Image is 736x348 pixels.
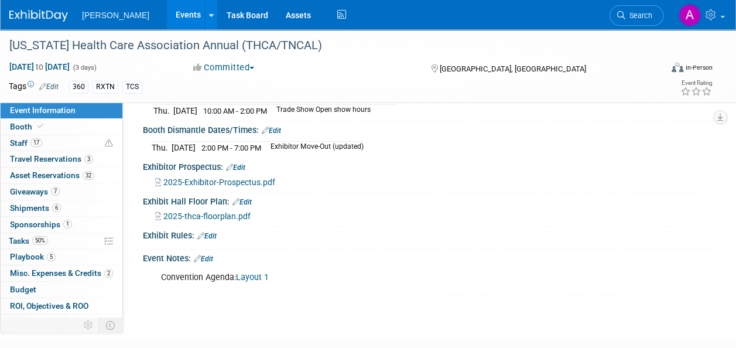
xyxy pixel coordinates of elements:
[153,266,600,289] div: Convention Agenda:
[1,119,122,135] a: Booth
[155,211,251,221] a: 2025-thca-floorplan.pdf
[143,193,713,208] div: Exhibit Hall Floor Plan:
[10,220,72,229] span: Sponsorships
[143,250,713,265] div: Event Notes:
[104,269,113,278] span: 2
[1,168,122,183] a: Asset Reservations32
[143,121,713,137] div: Booth Dismantle Dates/Times:
[1,103,122,118] a: Event Information
[84,155,93,163] span: 3
[680,80,712,86] div: Event Rating
[163,178,275,187] span: 2025-Exhibitor-Prospectus.pdf
[72,64,97,71] span: (3 days)
[10,203,61,213] span: Shipments
[9,236,48,245] span: Tasks
[203,107,267,115] span: 10:00 AM - 2:00 PM
[10,138,42,148] span: Staff
[189,62,259,74] button: Committed
[679,4,701,26] img: Amber Vincent
[197,232,217,240] a: Edit
[9,80,59,94] td: Tags
[10,268,113,278] span: Misc. Expenses & Credits
[173,104,197,117] td: [DATE]
[5,35,652,56] div: [US_STATE] Health Care Association Annual (THCA/TNCAL)
[63,220,72,228] span: 1
[10,105,76,115] span: Event Information
[172,141,196,153] td: [DATE]
[34,62,45,71] span: to
[610,5,663,26] a: Search
[625,11,652,20] span: Search
[10,154,93,163] span: Travel Reservations
[10,122,46,131] span: Booth
[122,81,142,93] div: TCS
[69,81,88,93] div: 360
[1,298,122,314] a: ROI, Objectives & ROO
[440,64,586,73] span: [GEOGRAPHIC_DATA], [GEOGRAPHIC_DATA]
[1,184,122,200] a: Giveaways7
[143,227,713,242] div: Exhibit Rules:
[236,272,269,282] a: Layout 1
[51,187,60,196] span: 7
[105,138,113,149] span: Potential Scheduling Conflict -- at least one attendee is tagged in another overlapping event.
[232,198,252,206] a: Edit
[93,81,118,93] div: RXTN
[152,104,173,117] td: Thu.
[1,249,122,265] a: Playbook5
[685,63,713,72] div: In-Person
[610,61,713,79] div: Event Format
[10,301,88,311] span: ROI, Objectives & ROO
[78,318,99,333] td: Personalize Event Tab Strip
[83,171,94,180] span: 32
[194,255,213,263] a: Edit
[10,318,71,327] span: Attachments
[32,236,48,245] span: 50%
[1,135,122,151] a: Staff17
[10,252,56,261] span: Playbook
[39,83,59,91] a: Edit
[60,318,71,326] span: 12
[155,178,275,187] a: 2025-Exhibitor-Prospectus.pdf
[9,10,68,22] img: ExhibitDay
[47,253,56,261] span: 5
[10,170,94,180] span: Asset Reservations
[82,11,149,20] span: [PERSON_NAME]
[143,158,713,173] div: Exhibitor Prospectus:
[201,144,261,152] span: 2:00 PM - 7:00 PM
[10,285,36,294] span: Budget
[672,63,683,72] img: Format-Inperson.png
[1,200,122,216] a: Shipments6
[1,282,122,298] a: Budget
[1,315,122,330] a: Attachments12
[1,151,122,167] a: Travel Reservations3
[1,265,122,281] a: Misc. Expenses & Credits2
[1,233,122,249] a: Tasks50%
[30,138,42,147] span: 17
[152,141,172,153] td: Thu.
[262,127,281,135] a: Edit
[263,141,364,153] td: Exhibitor Move-Out (updated)
[163,211,251,221] span: 2025-thca-floorplan.pdf
[9,62,70,72] span: [DATE] [DATE]
[52,203,61,212] span: 6
[10,187,60,196] span: Giveaways
[37,123,43,129] i: Booth reservation complete
[1,217,122,233] a: Sponsorships1
[226,163,245,172] a: Edit
[99,318,123,333] td: Toggle Event Tabs
[269,104,396,117] td: Trade Show Open show hours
